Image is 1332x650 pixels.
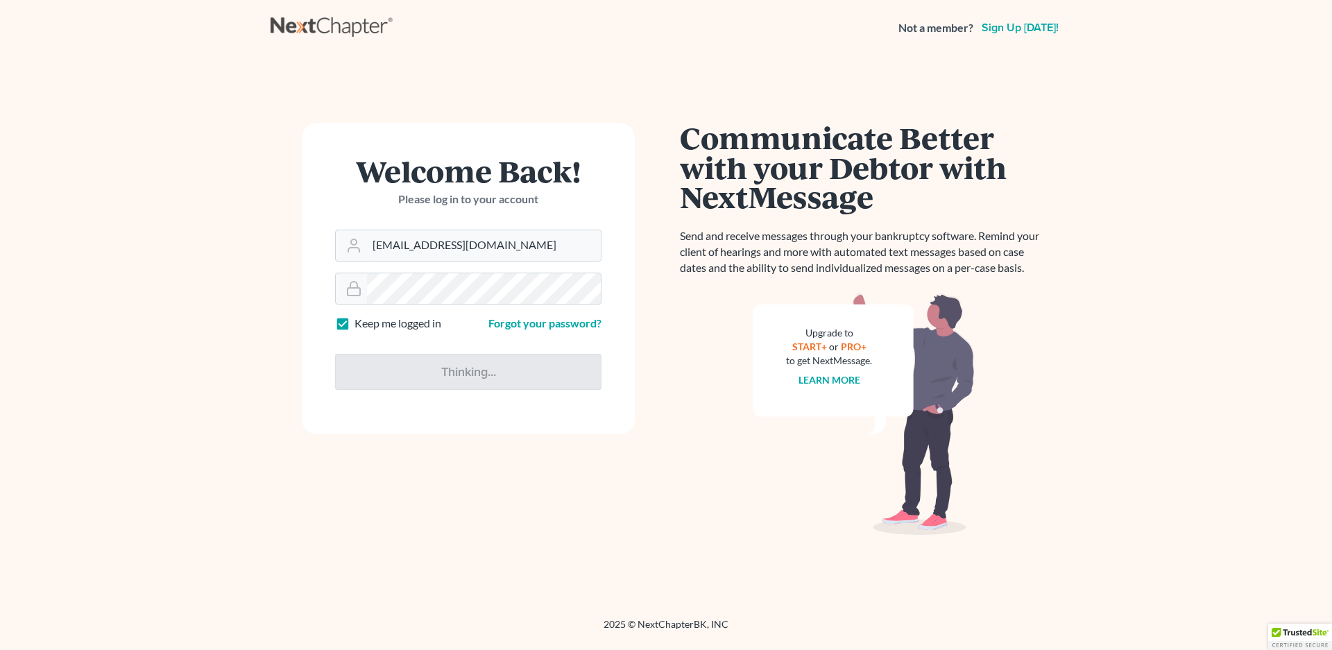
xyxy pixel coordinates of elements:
[488,316,601,330] a: Forgot your password?
[841,341,866,352] a: PRO+
[355,316,441,332] label: Keep me logged in
[753,293,975,536] img: nextmessage_bg-59042aed3d76b12b5cd301f8e5b87938c9018125f34e5fa2b7a6b67550977c72.svg
[680,228,1048,276] p: Send and receive messages through your bankruptcy software. Remind your client of hearings and mo...
[271,617,1061,642] div: 2025 © NextChapterBK, INC
[1268,624,1332,650] div: TrustedSite Certified
[367,230,601,261] input: Email Address
[786,354,872,368] div: to get NextMessage.
[335,191,601,207] p: Please log in to your account
[829,341,839,352] span: or
[979,22,1061,33] a: Sign up [DATE]!
[898,20,973,36] strong: Not a member?
[792,341,827,352] a: START+
[335,156,601,186] h1: Welcome Back!
[680,123,1048,212] h1: Communicate Better with your Debtor with NextMessage
[335,354,601,390] input: Thinking...
[799,374,860,386] a: Learn more
[786,326,872,340] div: Upgrade to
